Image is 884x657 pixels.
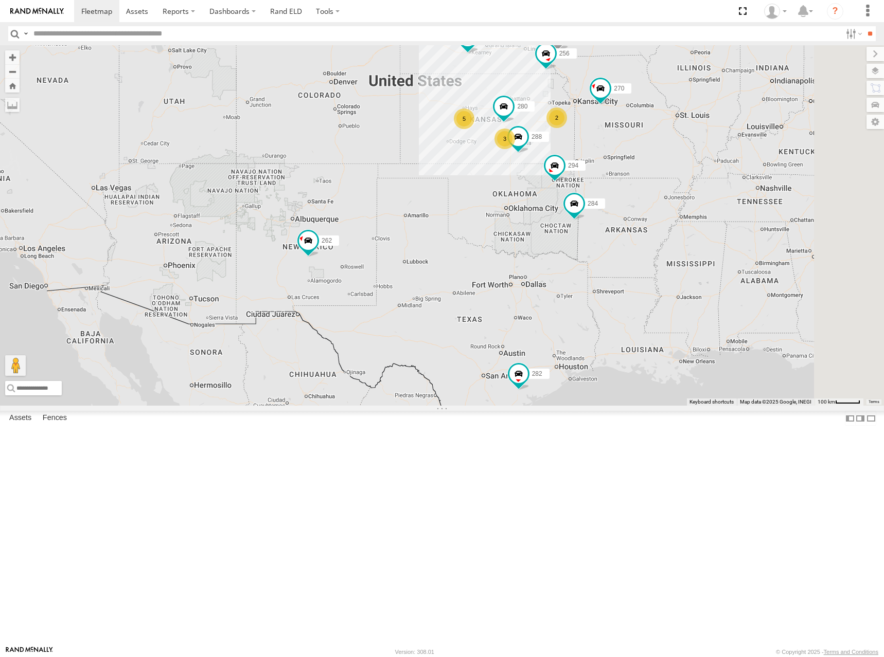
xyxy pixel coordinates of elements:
[776,649,878,655] div: © Copyright 2025 -
[5,79,20,93] button: Zoom Home
[824,649,878,655] a: Terms and Conditions
[818,399,835,405] span: 100 km
[689,398,734,406] button: Keyboard shortcuts
[559,50,570,57] span: 256
[546,107,567,128] div: 2
[395,649,434,655] div: Version: 308.01
[5,64,20,79] button: Zoom out
[454,108,474,129] div: 5
[568,162,578,169] span: 294
[494,129,515,149] div: 3
[869,399,879,404] a: Terms (opens in new tab)
[517,103,527,110] span: 280
[845,411,855,426] label: Dock Summary Table to the Left
[866,411,876,426] label: Hide Summary Table
[815,398,863,406] button: Map Scale: 100 km per 45 pixels
[5,98,20,112] label: Measure
[740,399,811,405] span: Map data ©2025 Google, INEGI
[6,647,53,657] a: Visit our Website
[5,50,20,64] button: Zoom in
[614,84,624,92] span: 270
[532,133,542,140] span: 288
[588,199,598,207] span: 284
[10,8,64,15] img: rand-logo.svg
[38,411,72,426] label: Fences
[867,115,884,129] label: Map Settings
[5,355,26,376] button: Drag Pegman onto the map to open Street View
[22,26,30,41] label: Search Query
[842,26,864,41] label: Search Filter Options
[761,4,790,19] div: Shane Miller
[4,411,37,426] label: Assets
[532,370,542,377] span: 282
[322,237,332,244] span: 262
[827,3,843,20] i: ?
[855,411,865,426] label: Dock Summary Table to the Right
